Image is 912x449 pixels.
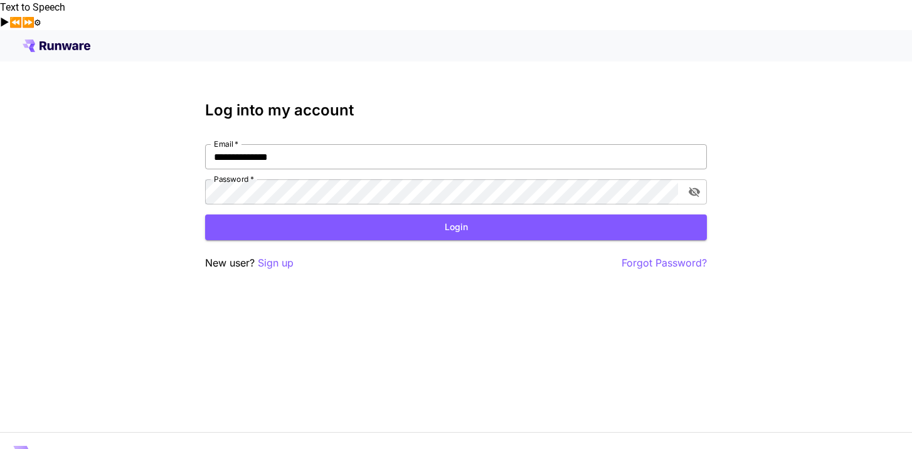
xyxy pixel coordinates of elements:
[622,255,707,271] button: Forgot Password?
[34,15,41,30] button: Settings
[205,214,707,240] button: Login
[22,15,34,30] button: Forward
[205,102,707,119] h3: Log into my account
[214,174,254,184] label: Password
[214,139,238,149] label: Email
[683,181,706,203] button: toggle password visibility
[205,255,294,271] p: New user?
[9,15,22,30] button: Previous
[258,255,294,271] button: Sign up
